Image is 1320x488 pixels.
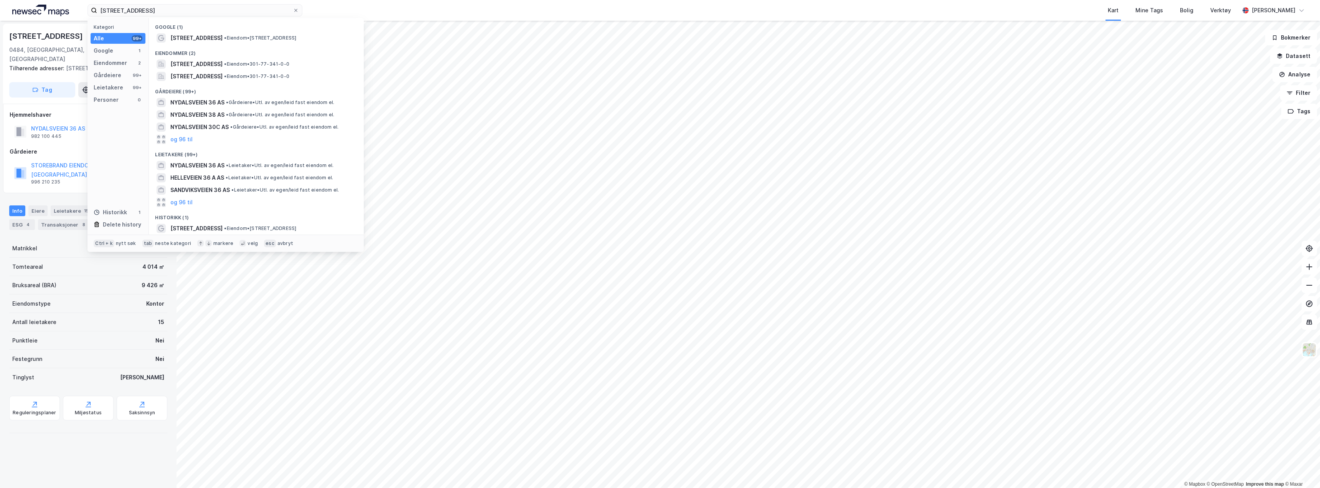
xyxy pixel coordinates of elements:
div: Alle [94,34,104,43]
div: Hjemmelshaver [10,110,167,119]
span: Leietaker • Utl. av egen/leid fast eiendom el. [226,175,333,181]
button: Tag [9,82,75,98]
span: • [224,225,226,231]
div: Antall leietakere [12,318,56,327]
div: Google (1) [149,18,364,32]
div: 996 210 235 [31,179,60,185]
div: Delete history [103,220,141,229]
div: Tinglyst [12,373,34,382]
span: Eiendom • 301-77-341-0-0 [224,73,289,79]
div: Historikk (1) [149,208,364,222]
div: [PERSON_NAME] [1252,6,1295,15]
img: Z [1302,342,1317,357]
div: Punktleie [12,336,38,345]
span: NYDALSVEIEN 38 AS [170,110,224,119]
div: Matrikkel [12,244,37,253]
span: Eiendom • 301-77-341-0-0 [224,61,289,67]
div: Kontrollprogram for chat [1282,451,1320,488]
span: [STREET_ADDRESS] [170,33,223,43]
button: Bokmerker [1265,30,1317,45]
div: Nei [155,354,164,364]
div: Kart [1108,6,1119,15]
img: logo.a4113a55bc3d86da70a041830d287a7e.svg [12,5,69,16]
span: • [230,124,233,130]
div: neste kategori [155,240,191,246]
a: OpenStreetMap [1207,481,1244,487]
div: Bolig [1180,6,1193,15]
div: 99+ [132,35,142,41]
div: Nei [155,336,164,345]
button: Filter [1280,85,1317,101]
div: Verktøy [1210,6,1231,15]
div: Info [9,205,25,216]
div: 99+ [132,84,142,91]
iframe: Chat Widget [1282,451,1320,488]
span: Leietaker • Utl. av egen/leid fast eiendom el. [226,162,333,169]
div: 2 [136,60,142,66]
div: markere [213,240,233,246]
div: [PERSON_NAME] [120,373,164,382]
span: • [224,73,226,79]
span: Gårdeiere • Utl. av egen/leid fast eiendom el. [230,124,338,130]
div: 0 [136,97,142,103]
button: og 96 til [170,135,193,144]
div: Gårdeiere [10,147,167,156]
span: [STREET_ADDRESS] [170,72,223,81]
div: Mine Tags [1135,6,1163,15]
div: Tomteareal [12,262,43,271]
button: Tags [1281,104,1317,119]
div: [STREET_ADDRESS] [9,64,161,73]
div: 1 [136,48,142,54]
span: • [224,61,226,67]
div: 4 014 ㎡ [142,262,164,271]
span: HELLEVEIEN 36 A AS [170,173,224,182]
span: • [226,175,228,180]
div: 15 [158,318,164,327]
button: Analyse [1272,67,1317,82]
span: • [226,162,228,168]
span: Gårdeiere • Utl. av egen/leid fast eiendom el. [226,112,334,118]
div: Gårdeiere [94,71,121,80]
div: Bruksareal (BRA) [12,281,56,290]
span: Eiendom • [STREET_ADDRESS] [224,35,296,41]
div: 0484, [GEOGRAPHIC_DATA], [GEOGRAPHIC_DATA] [9,45,109,64]
div: 9 426 ㎡ [142,281,164,290]
div: Saksinnsyn [129,410,155,416]
div: avbryt [277,240,293,246]
div: 4 [24,221,32,228]
div: Eiendomstype [12,299,51,308]
div: Leietakere (99+) [149,146,364,159]
div: tab [142,240,154,247]
a: Mapbox [1184,481,1205,487]
span: Tilhørende adresser: [9,65,66,71]
span: SANDVIKSVEIEN 36 AS [170,185,230,195]
div: ESG [9,219,35,230]
span: [STREET_ADDRESS] [170,224,223,233]
span: Leietaker • Utl. av egen/leid fast eiendom el. [231,187,339,193]
div: [STREET_ADDRESS] [9,30,84,42]
a: Improve this map [1246,481,1284,487]
div: Eiere [28,205,48,216]
div: 15 [82,207,90,215]
input: Søk på adresse, matrikkel, gårdeiere, leietakere eller personer [97,5,293,16]
div: esc [264,240,276,247]
div: Gårdeiere (99+) [149,83,364,96]
div: velg [247,240,258,246]
span: Gårdeiere • Utl. av egen/leid fast eiendom el. [226,99,334,106]
div: Ctrl + k [94,240,114,247]
div: Kategori [94,24,145,30]
div: Eiendommer [94,58,127,68]
span: • [224,35,226,41]
span: • [231,187,234,193]
div: 1 [136,209,142,215]
div: Personer [94,95,119,104]
div: 99+ [132,72,142,78]
div: Reguleringsplaner [13,410,56,416]
div: Leietakere [51,205,93,216]
span: • [226,99,228,105]
span: [STREET_ADDRESS] [170,60,223,69]
div: Historikk [94,208,127,217]
button: og 96 til [170,198,193,207]
div: Festegrunn [12,354,42,364]
span: NYDALSVEIEN 36 AS [170,98,224,107]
